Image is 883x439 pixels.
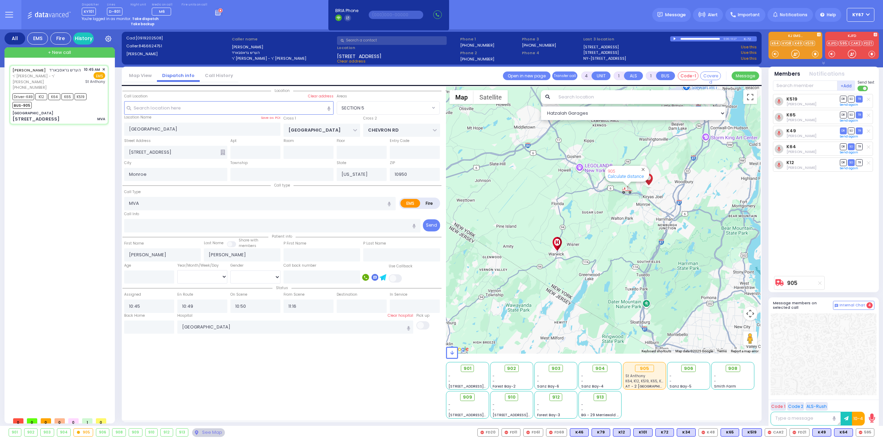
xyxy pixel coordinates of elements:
a: NY-[STREET_ADDRESS] [583,56,626,61]
label: Cross 1 [284,116,296,121]
input: Search hospital [177,321,414,334]
a: K65 [786,112,796,117]
button: Code 1 [771,402,786,411]
a: K49 [786,128,796,133]
div: 905 [74,429,93,436]
img: red-radio-icon.svg [480,431,484,434]
span: Forest Bay-2 [493,384,516,389]
input: (000)000-00000 [369,11,423,19]
span: DR [840,96,847,102]
div: [GEOGRAPHIC_DATA] [12,111,53,116]
img: comment-alt.png [835,304,838,307]
label: [PERSON_NAME] [126,51,229,57]
span: - [537,402,539,407]
img: red-radio-icon.svg [505,431,508,434]
span: 0 [41,418,51,423]
span: Mordechai Weisz [786,117,816,123]
div: BLS [834,428,853,437]
label: En Route [177,292,193,297]
span: TR [856,159,863,166]
button: Show satellite imagery [474,90,508,104]
span: 910 [508,394,516,401]
label: Room [284,138,294,144]
span: K519 [75,93,87,100]
div: K-72 [744,36,757,41]
div: BLS [633,428,653,437]
button: Members [774,70,800,78]
span: - [537,379,539,384]
div: FD61 [523,428,543,437]
span: - [493,407,495,412]
a: Use this [741,44,757,50]
button: Show street map [449,90,474,104]
span: D-801 [107,8,122,16]
button: BUS [656,71,675,80]
a: [STREET_ADDRESS] [583,44,619,50]
span: 912 [552,394,560,401]
label: P First Name [284,241,306,246]
span: Help [827,12,836,18]
span: Smith Farm [714,384,736,389]
span: Alert [708,12,718,18]
label: Cad: [126,35,229,41]
label: Dispatcher [82,3,99,7]
a: K12 [786,160,794,165]
label: Last 3 location [583,36,670,42]
span: - [493,373,495,379]
a: [PERSON_NAME] [12,67,46,73]
button: ALS [624,71,643,80]
strong: Take dispatch [132,16,159,21]
span: Call type [271,183,294,188]
span: - [714,379,716,384]
div: BLS [613,428,631,437]
a: K519 [786,96,797,102]
span: TR [856,127,863,134]
div: 905 [635,365,654,372]
span: [STREET_ADDRESS][PERSON_NAME] [448,384,514,389]
span: Aron Spielman [786,102,816,107]
span: You're logged in as monitor. [82,16,131,21]
label: Save as POI [261,115,280,120]
div: / [730,35,731,43]
label: P Last Name [363,241,386,246]
img: Logo [27,10,73,19]
button: Code-1 [678,71,698,80]
span: - [493,402,495,407]
div: BLS [812,428,831,437]
label: Hospital [177,313,192,318]
span: Sanz Bay-6 [537,384,559,389]
button: Message [732,71,759,80]
span: KY67 [852,12,864,18]
span: - [493,379,495,384]
span: Location [271,88,293,93]
button: Code 2 [787,402,804,411]
span: DR [840,143,847,150]
span: [STREET_ADDRESS][PERSON_NAME] [493,412,558,418]
button: Internal Chat 4 [833,301,874,310]
label: Clear hospital [388,313,413,318]
div: K72 [655,428,674,437]
span: Driver-K49 [12,93,34,100]
span: 0 [54,418,65,423]
a: Use this [741,56,757,61]
span: - [448,373,450,379]
div: 902 [24,429,38,436]
div: BLS [655,428,674,437]
label: Location [337,45,458,51]
a: Open in new page [503,71,550,80]
a: K64 [786,144,796,149]
span: Phone 4 [522,50,581,56]
button: Notifications [809,70,845,78]
label: KJ EMS... [768,34,822,39]
img: red-radio-icon.svg [793,431,796,434]
label: Location Name [124,115,151,120]
span: Patient info [268,234,296,239]
span: members [239,243,256,248]
label: Destination [337,292,357,297]
label: On Scene [230,292,247,297]
div: BLS [677,428,696,437]
div: [STREET_ADDRESS] [12,116,60,123]
a: Calculate distance [608,174,644,179]
label: Call Info [124,211,139,217]
div: K101 [633,428,653,437]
